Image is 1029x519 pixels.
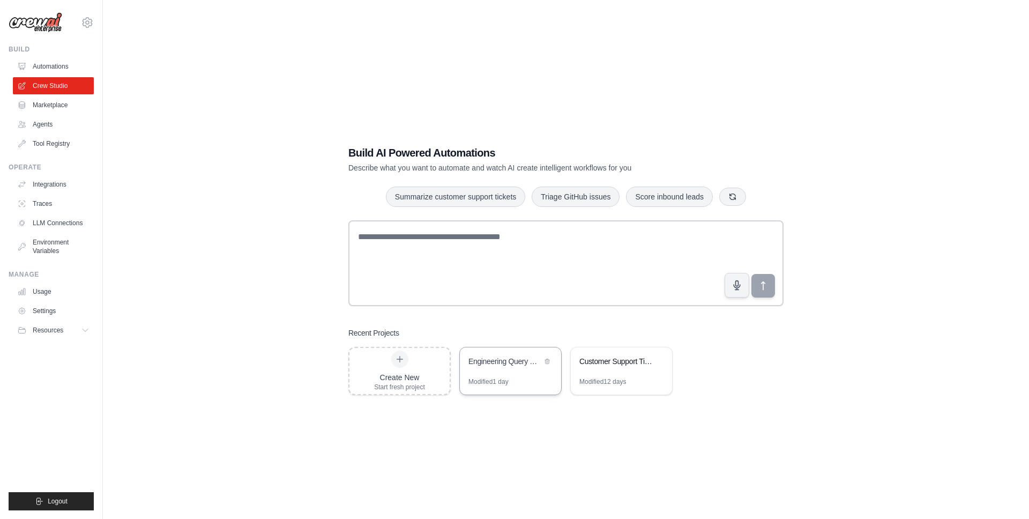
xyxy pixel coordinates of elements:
[9,492,94,510] button: Logout
[468,356,542,367] div: Engineering Query Router
[33,326,63,335] span: Resources
[579,377,626,386] div: Modified 12 days
[374,372,425,383] div: Create New
[542,356,553,367] button: Delete project
[374,383,425,391] div: Start fresh project
[48,497,68,506] span: Logout
[532,187,620,207] button: Triage GitHub issues
[13,77,94,94] a: Crew Studio
[348,162,709,173] p: Describe what you want to automate and watch AI create intelligent workflows for you
[348,328,399,338] h3: Recent Projects
[468,377,509,386] div: Modified 1 day
[9,270,94,279] div: Manage
[626,187,713,207] button: Score inbound leads
[579,356,653,367] div: Customer Support Ticket Automation
[13,283,94,300] a: Usage
[13,214,94,232] a: LLM Connections
[9,45,94,54] div: Build
[9,12,62,33] img: Logo
[13,135,94,152] a: Tool Registry
[13,195,94,212] a: Traces
[13,302,94,320] a: Settings
[348,145,709,160] h1: Build AI Powered Automations
[386,187,525,207] button: Summarize customer support tickets
[719,188,746,206] button: Get new suggestions
[13,322,94,339] button: Resources
[13,58,94,75] a: Automations
[13,234,94,259] a: Environment Variables
[13,116,94,133] a: Agents
[975,468,1029,519] iframe: Chat Widget
[13,97,94,114] a: Marketplace
[9,163,94,172] div: Operate
[13,176,94,193] a: Integrations
[725,273,749,298] button: Click to speak your automation idea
